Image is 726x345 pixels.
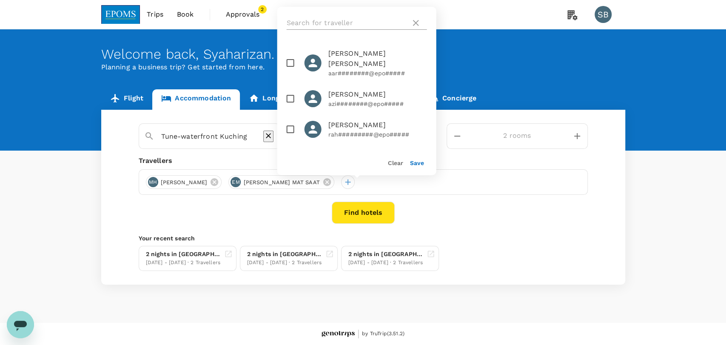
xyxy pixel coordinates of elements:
[328,100,427,108] p: azi########@epo#####
[258,5,267,14] span: 2
[452,131,462,141] button: decrease
[410,160,424,166] button: Save
[148,177,158,187] div: MH
[161,130,251,143] input: Search cities, hotels, work locations
[139,156,588,166] div: Travellers
[177,9,194,20] span: Book
[420,89,485,110] a: Concierge
[273,137,275,139] button: Open
[247,259,322,267] div: [DATE] - [DATE] · 2 Travellers
[287,16,407,30] input: Search for traveller
[328,48,427,69] span: [PERSON_NAME] [PERSON_NAME]
[101,5,140,24] img: EPOMS SDN BHD
[595,6,612,23] div: SB
[263,131,273,142] button: Clear
[572,131,582,141] button: decrease
[328,120,427,130] span: [PERSON_NAME]
[226,9,268,20] span: Approvals
[231,177,241,187] div: EM
[362,330,404,338] span: by TruTrip ( 3.51.2 )
[348,259,423,267] div: [DATE] - [DATE] · 2 Travellers
[247,250,322,259] div: 2 nights in [GEOGRAPHIC_DATA]
[147,9,163,20] span: Trips
[322,331,355,337] img: Genotrips - EPOMS
[348,250,423,259] div: 2 nights in [GEOGRAPHIC_DATA]
[388,160,403,166] button: Clear
[139,234,588,242] p: Your recent search
[146,259,221,267] div: [DATE] - [DATE] · 2 Travellers
[101,89,153,110] a: Flight
[101,46,625,62] div: Welcome back , Syaharizan .
[228,175,334,189] div: EM[PERSON_NAME] MAT SAAT
[152,89,240,110] a: Accommodation
[240,89,305,110] a: Long stay
[156,178,213,187] span: [PERSON_NAME]
[328,89,427,100] span: [PERSON_NAME]
[332,202,395,224] button: Find hotels
[328,69,427,77] p: aar########@epo#####
[146,175,222,189] div: MH[PERSON_NAME]
[328,130,427,139] p: rah#########@epo#####
[146,250,221,259] div: 2 nights in [GEOGRAPHIC_DATA]
[7,311,34,338] iframe: Button to launch messaging window
[101,62,625,72] p: Planning a business trip? Get started from here.
[238,178,325,187] span: [PERSON_NAME] MAT SAAT
[469,129,565,143] input: Add rooms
